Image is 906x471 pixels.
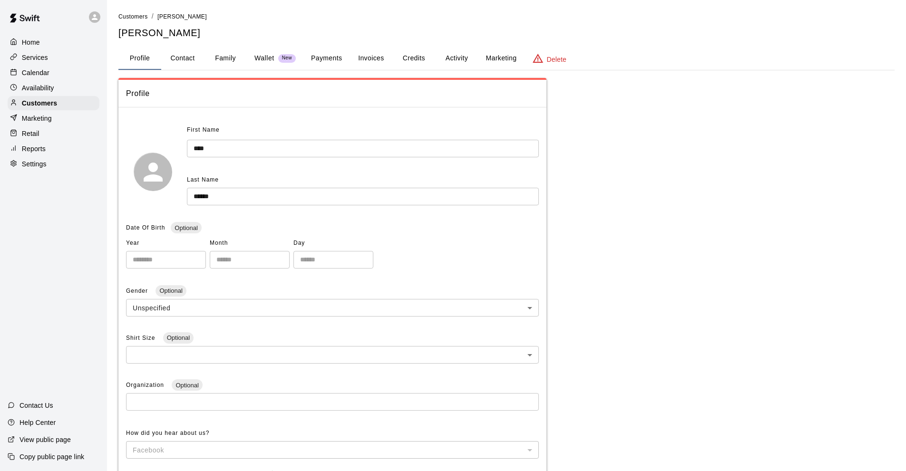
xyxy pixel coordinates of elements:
[8,142,99,156] a: Reports
[126,441,539,459] div: Facebook
[171,224,201,231] span: Optional
[187,176,219,183] span: Last Name
[8,157,99,171] a: Settings
[19,418,56,427] p: Help Center
[118,13,148,20] span: Customers
[22,68,49,77] p: Calendar
[126,87,539,100] span: Profile
[152,11,154,21] li: /
[126,430,209,436] span: How did you hear about us?
[22,129,39,138] p: Retail
[478,47,524,70] button: Marketing
[22,114,52,123] p: Marketing
[22,159,47,169] p: Settings
[118,27,895,39] h5: [PERSON_NAME]
[8,96,99,110] a: Customers
[8,35,99,49] a: Home
[8,50,99,65] a: Services
[118,12,148,20] a: Customers
[126,299,539,317] div: Unspecified
[547,55,566,64] p: Delete
[126,288,150,294] span: Gender
[187,123,220,138] span: First Name
[126,236,206,251] span: Year
[303,47,350,70] button: Payments
[8,126,99,141] a: Retail
[118,11,895,22] nav: breadcrumb
[22,83,54,93] p: Availability
[19,435,71,444] p: View public page
[163,334,194,341] span: Optional
[8,66,99,80] a: Calendar
[156,287,186,294] span: Optional
[126,335,157,341] span: Shirt Size
[210,236,290,251] span: Month
[22,53,48,62] p: Services
[8,111,99,125] a: Marketing
[22,98,57,108] p: Customers
[392,47,435,70] button: Credits
[126,224,165,231] span: Date Of Birth
[19,401,53,410] p: Contact Us
[435,47,478,70] button: Activity
[8,81,99,95] a: Availability
[19,452,84,461] p: Copy public page link
[161,47,204,70] button: Contact
[22,144,46,154] p: Reports
[204,47,247,70] button: Family
[278,55,296,61] span: New
[118,47,161,70] button: Profile
[293,236,373,251] span: Day
[350,47,392,70] button: Invoices
[118,47,895,70] div: basic tabs example
[126,382,166,388] span: Organization
[157,13,207,20] span: [PERSON_NAME]
[22,38,40,47] p: Home
[172,382,202,389] span: Optional
[254,53,274,63] p: Wallet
